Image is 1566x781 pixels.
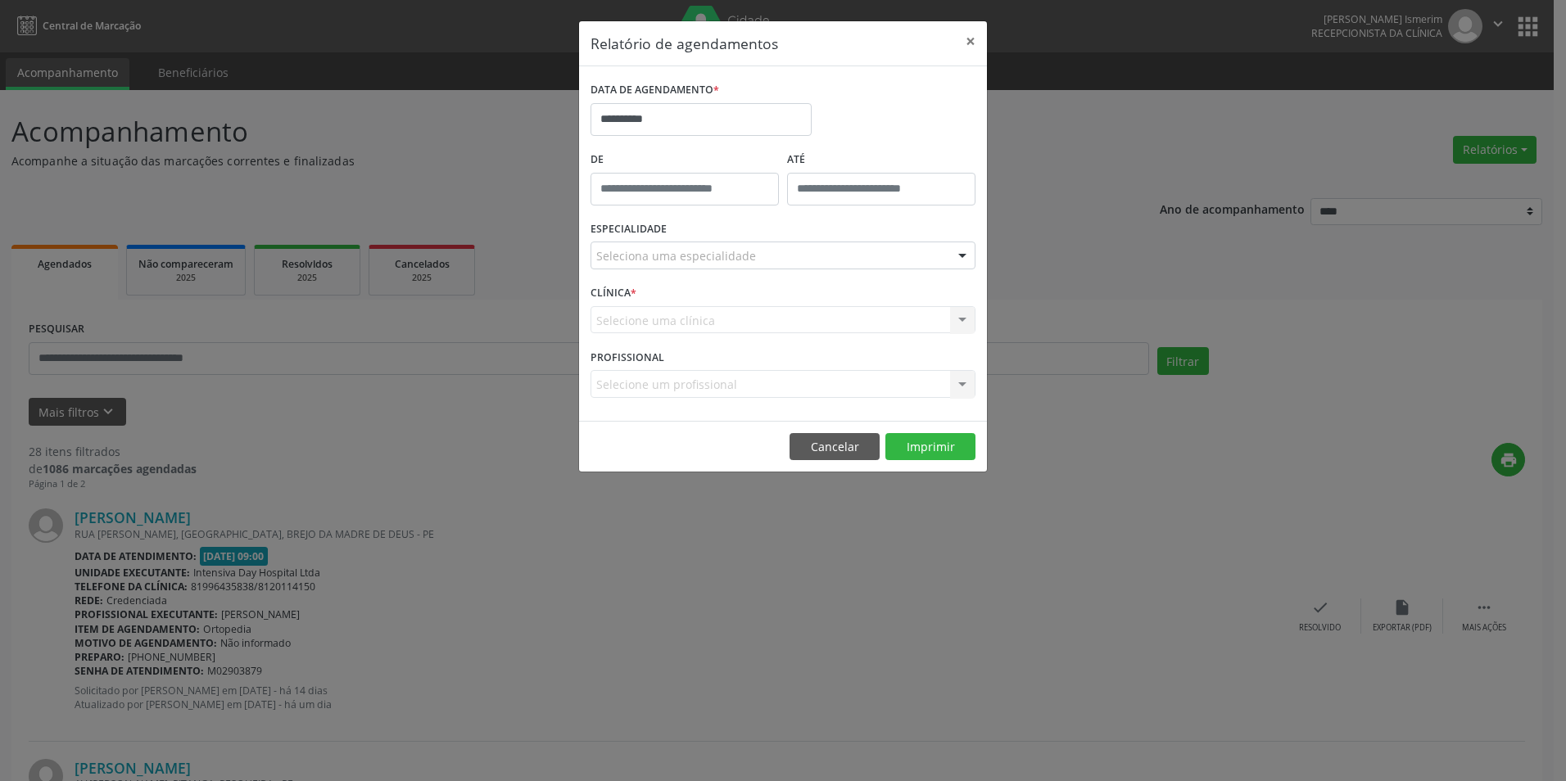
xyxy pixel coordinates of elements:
button: Close [954,21,987,61]
button: Imprimir [885,433,975,461]
label: CLÍNICA [591,281,636,306]
button: Cancelar [790,433,880,461]
h5: Relatório de agendamentos [591,33,778,54]
label: DATA DE AGENDAMENTO [591,78,719,103]
span: Seleciona uma especialidade [596,247,756,264]
label: PROFISSIONAL [591,345,664,370]
label: De [591,147,779,173]
label: ESPECIALIDADE [591,217,667,242]
label: ATÉ [787,147,975,173]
